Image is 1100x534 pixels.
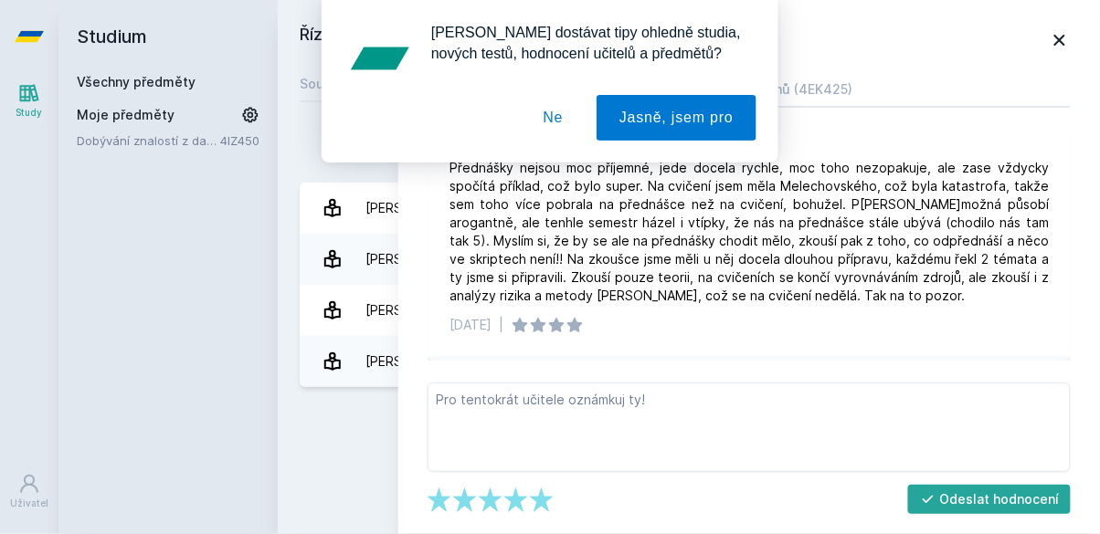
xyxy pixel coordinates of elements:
a: [PERSON_NAME] 4 hodnocení 3.0 [300,285,1078,336]
div: [PERSON_NAME] dostávat tipy ohledně studia, nových testů, hodnocení učitelů a předmětů? [417,22,756,64]
a: Uživatel [4,464,55,519]
div: Přednášky nejsou moc příjemné, jede docela rychle, moc toho nezopakuje, ale zase vždycky spočítá ... [450,159,1049,305]
img: notification icon [344,22,417,95]
div: [PERSON_NAME] [365,241,467,277]
div: [PERSON_NAME] [365,292,467,329]
div: | [499,316,503,334]
a: [PERSON_NAME] 2 hodnocení 5.0 [300,183,1078,234]
button: Jasně, jsem pro [597,95,756,141]
a: [PERSON_NAME] 4 hodnocení 3.3 [300,234,1078,285]
button: Ne [521,95,587,141]
div: Uživatel [10,497,48,510]
div: [PERSON_NAME] [365,190,467,226]
div: [DATE] [450,316,492,334]
div: [PERSON_NAME] [365,343,467,380]
a: [PERSON_NAME] 2 hodnocení 5.0 [300,336,1078,387]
